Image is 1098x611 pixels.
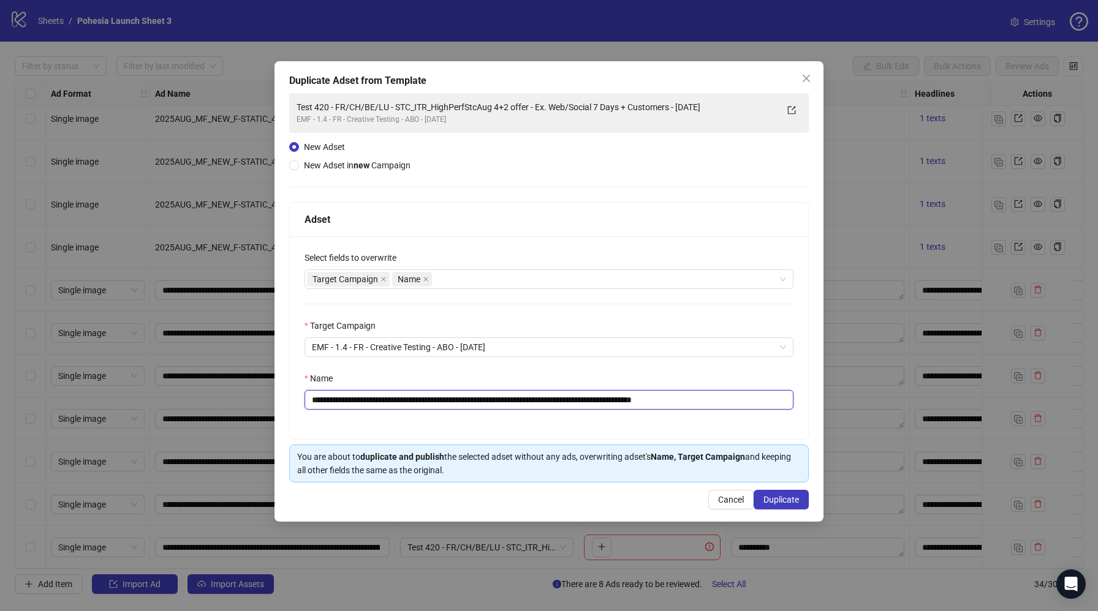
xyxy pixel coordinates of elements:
[754,490,809,509] button: Duplicate
[305,319,384,332] label: Target Campaign
[354,160,369,170] strong: new
[787,106,796,114] span: export
[304,160,411,170] span: New Adset in Campaign
[289,73,809,88] div: Duplicate Adset from Template
[312,272,378,286] span: Target Campaign
[305,372,341,385] label: Name
[423,276,429,282] span: close
[312,338,786,356] span: EMF - 1.4 - FR - Creative Testing - ABO - 14/10/22
[360,452,444,462] strong: duplicate and publish
[304,142,345,152] span: New Adset
[797,69,816,88] button: Close
[718,495,744,504] span: Cancel
[305,251,404,264] label: Select fields to overwrite
[801,73,811,83] span: close
[398,272,420,286] span: Name
[1056,569,1086,599] div: Open Intercom Messenger
[392,272,432,287] span: Name
[297,450,801,477] div: You are about to the selected adset without any ads, overwriting adset's and keeping all other fi...
[307,272,390,287] span: Target Campaign
[763,495,799,504] span: Duplicate
[708,490,754,509] button: Cancel
[381,276,387,282] span: close
[651,452,745,462] strong: Name, Target Campaign
[305,212,793,227] div: Adset
[297,100,777,114] div: Test 420 - FR/CH/BE/LU - STC_ITR_HighPerfStcAug 4+2 offer - Ex. Web/Social 7 Days + Customers - [...
[305,390,793,410] input: Name
[297,114,777,126] div: EMF - 1.4 - FR - Creative Testing - ABO - [DATE]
